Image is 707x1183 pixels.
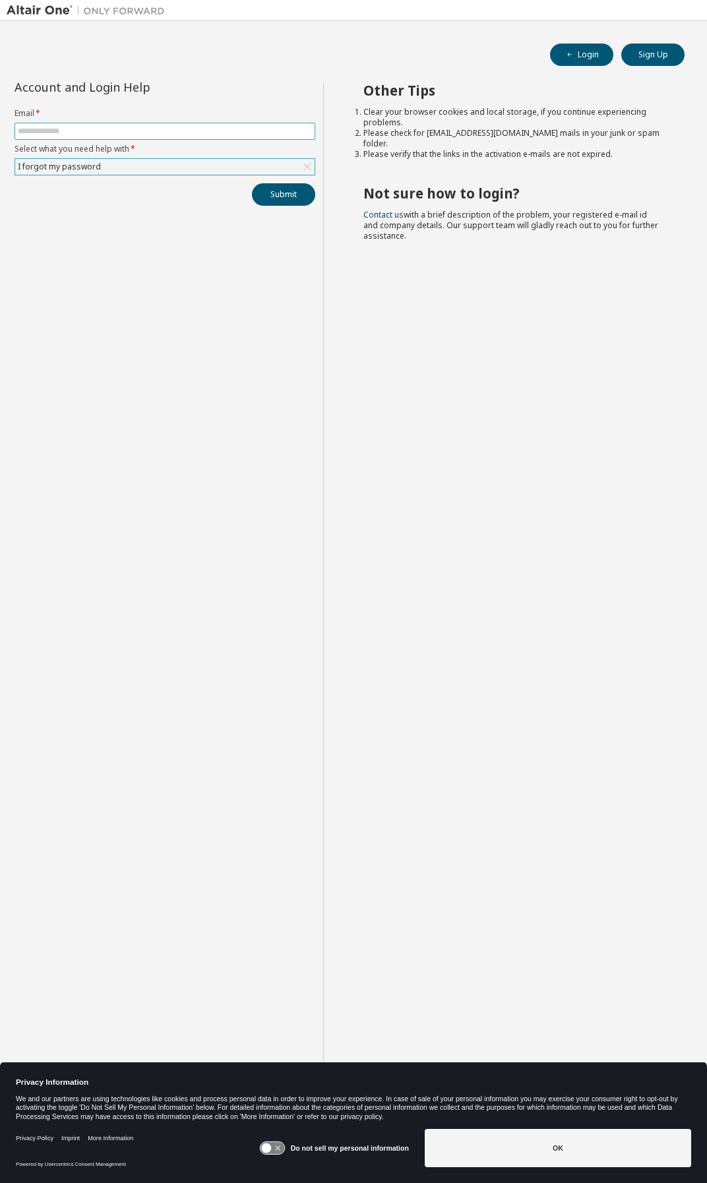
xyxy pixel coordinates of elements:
[15,159,315,175] div: I forgot my password
[15,144,315,154] label: Select what you need help with
[621,44,685,66] button: Sign Up
[363,149,661,160] li: Please verify that the links in the activation e-mails are not expired.
[363,128,661,149] li: Please check for [EMAIL_ADDRESS][DOMAIN_NAME] mails in your junk or spam folder.
[7,4,171,17] img: Altair One
[363,209,404,220] a: Contact us
[15,82,255,92] div: Account and Login Help
[15,108,315,119] label: Email
[550,44,613,66] button: Login
[16,160,103,174] div: I forgot my password
[363,82,661,99] h2: Other Tips
[363,209,658,241] span: with a brief description of the problem, your registered e-mail id and company details. Our suppo...
[252,183,315,206] button: Submit
[363,185,661,202] h2: Not sure how to login?
[363,107,661,128] li: Clear your browser cookies and local storage, if you continue experiencing problems.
